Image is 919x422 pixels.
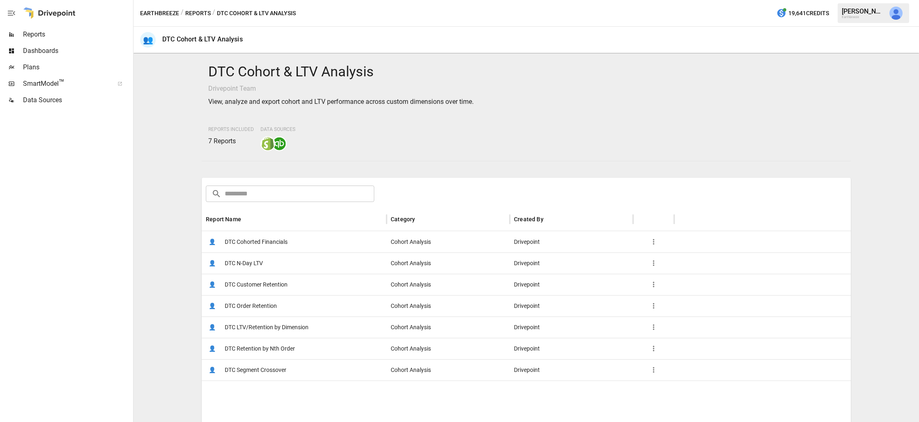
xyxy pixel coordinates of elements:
[208,136,254,146] p: 7 Reports
[387,231,510,252] div: Cohort Analysis
[59,78,64,88] span: ™
[773,6,832,21] button: 19,641Credits
[206,300,218,312] span: 👤
[225,296,277,316] span: DTC Order Retention
[510,295,633,316] div: Drivepoint
[162,35,243,43] div: DTC Cohort & LTV Analysis
[181,8,184,18] div: /
[514,216,544,222] div: Created By
[208,84,844,94] p: Drivepoint Team
[242,213,253,225] button: Sort
[387,359,510,381] div: Cohort Analysis
[391,216,415,222] div: Category
[510,338,633,359] div: Drivepoint
[387,295,510,316] div: Cohort Analysis
[23,46,131,56] span: Dashboards
[206,278,218,291] span: 👤
[225,338,295,359] span: DTC Retention by Nth Order
[842,15,884,19] div: Earthbreeze
[206,321,218,333] span: 👤
[510,231,633,252] div: Drivepoint
[225,360,286,381] span: DTC Segment Crossover
[208,126,254,132] span: Reports Included
[416,213,427,225] button: Sort
[387,274,510,295] div: Cohort Analysis
[889,7,903,20] img: Ginger Lamb
[23,79,108,89] span: SmartModel
[206,364,218,376] span: 👤
[261,137,274,150] img: shopify
[206,342,218,355] span: 👤
[23,62,131,72] span: Plans
[208,63,844,80] h4: DTC Cohort & LTV Analysis
[140,32,156,48] div: 👥
[544,213,556,225] button: Sort
[510,252,633,274] div: Drivepoint
[273,137,286,150] img: quickbooks
[206,236,218,248] span: 👤
[884,2,907,25] button: Ginger Lamb
[212,8,215,18] div: /
[225,232,288,252] span: DTC Cohorted Financials
[206,257,218,269] span: 👤
[23,95,131,105] span: Data Sources
[206,216,241,222] div: Report Name
[23,30,131,39] span: Reports
[510,359,633,381] div: Drivepoint
[510,316,633,338] div: Drivepoint
[510,274,633,295] div: Drivepoint
[225,274,288,295] span: DTC Customer Retention
[387,338,510,359] div: Cohort Analysis
[842,7,884,15] div: [PERSON_NAME]
[185,8,211,18] button: Reports
[140,8,179,18] button: Earthbreeze
[260,126,295,132] span: Data Sources
[387,252,510,274] div: Cohort Analysis
[225,317,309,338] span: DTC LTV/Retention by Dimension
[208,97,844,107] p: View, analyze and export cohort and LTV performance across custom dimensions over time.
[788,8,829,18] span: 19,641 Credits
[387,316,510,338] div: Cohort Analysis
[225,253,263,274] span: DTC N-Day LTV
